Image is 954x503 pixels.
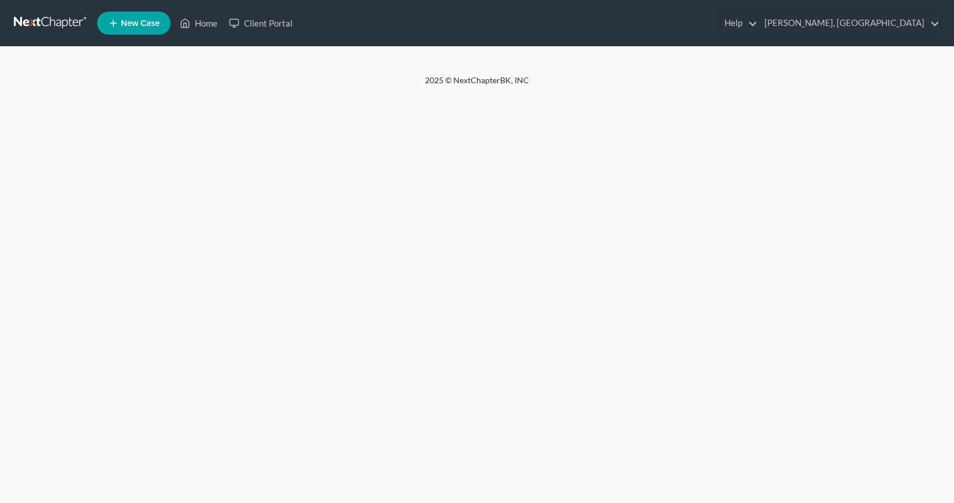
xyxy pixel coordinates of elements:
new-legal-case-button: New Case [97,12,171,35]
a: Help [719,13,757,34]
a: Home [174,13,223,34]
div: 2025 © NextChapterBK, INC [147,75,807,95]
a: [PERSON_NAME], [GEOGRAPHIC_DATA] [759,13,940,34]
a: Client Portal [223,13,298,34]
